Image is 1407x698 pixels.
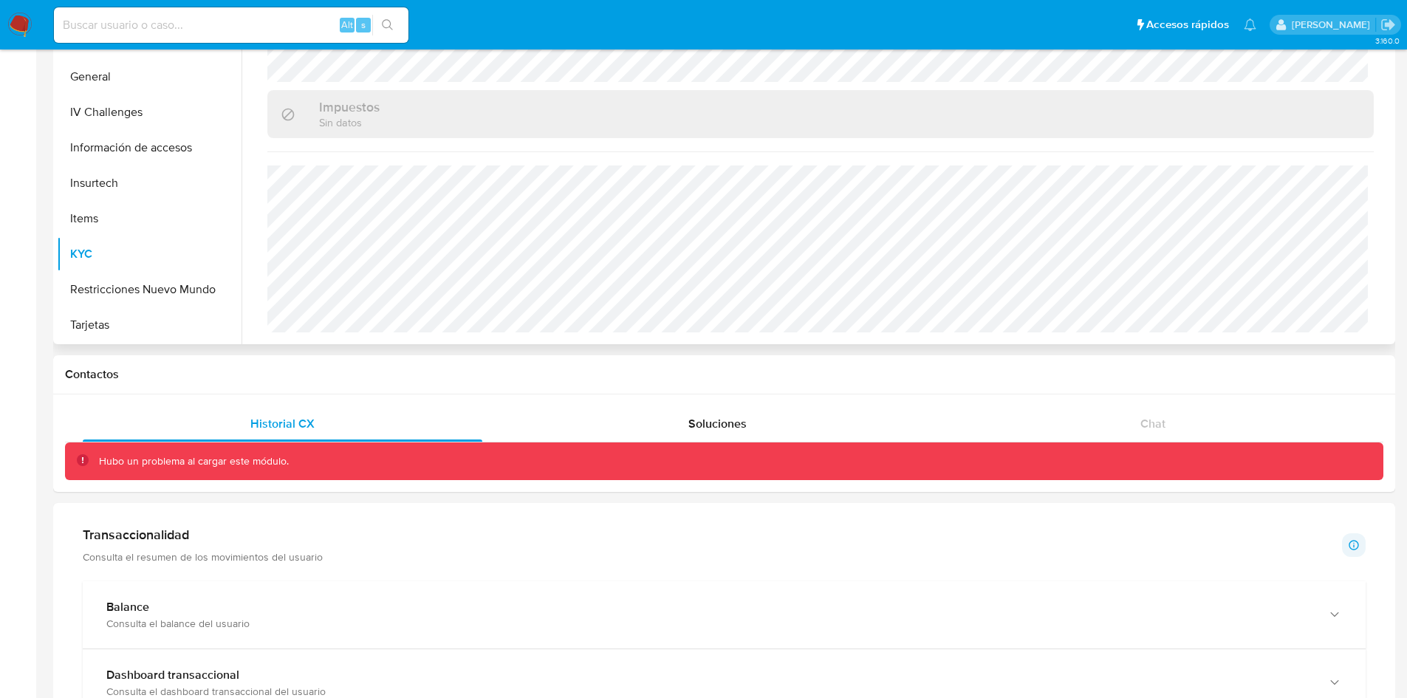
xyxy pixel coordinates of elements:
span: Alt [341,18,353,32]
button: Items [57,201,242,236]
div: ImpuestosSin datos [267,90,1374,138]
input: Buscar usuario o caso... [54,16,408,35]
button: General [57,59,242,95]
span: 3.160.0 [1375,35,1400,47]
a: Salir [1380,17,1396,32]
p: Hubo un problema al cargar este módulo. [99,454,289,468]
span: Chat [1140,415,1165,432]
p: Sin datos [319,115,380,129]
a: Notificaciones [1244,18,1256,31]
span: Soluciones [688,415,747,432]
span: Historial CX [250,415,315,432]
button: Tarjetas [57,307,242,343]
h3: Impuestos [319,99,380,115]
button: Información de accesos [57,130,242,165]
p: ext_jesssali@mercadolibre.com.mx [1292,18,1375,32]
button: search-icon [372,15,403,35]
button: IV Challenges [57,95,242,130]
h1: Contactos [65,367,1383,382]
button: KYC [57,236,242,272]
button: Restricciones Nuevo Mundo [57,272,242,307]
span: s [361,18,366,32]
span: Accesos rápidos [1146,17,1229,32]
button: Insurtech [57,165,242,201]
